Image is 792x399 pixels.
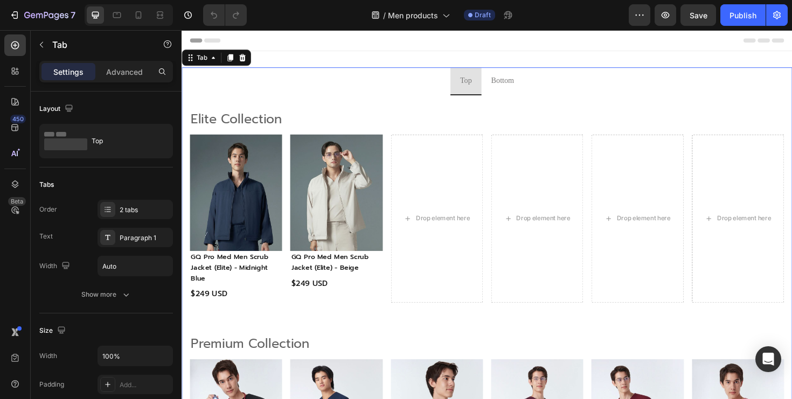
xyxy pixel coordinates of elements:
[248,195,305,204] div: Drop element here
[120,380,170,390] div: Add...
[52,38,144,51] p: Tab
[461,195,518,204] div: Drop element here
[203,4,247,26] div: Undo/Redo
[39,259,72,274] div: Width
[567,195,624,204] div: Drop element here
[120,205,170,215] div: 2 tabs
[9,110,106,234] img: Elite_Jacket_Male-Navy_Cover_585x740_0ddfd3ec-d9e5-4d9f-afe6-c5387cc7895b_1512x.jpg
[383,10,386,21] span: /
[293,44,309,64] div: Rich Text Editor. Editing area: main
[116,235,200,256] span: GQ Pro Med Men Scrub Jacket (Elite) - Beige
[116,262,155,274] span: $249 USD
[39,102,75,116] div: Layout
[8,197,26,206] div: Beta
[71,9,75,22] p: 7
[13,24,29,34] div: Tab
[39,351,57,361] div: Width
[106,66,143,78] p: Advanced
[10,235,94,268] span: GQ Pro Med Men Scrub Jacket (Elite) - Midnight Blue
[295,49,307,58] span: Top
[92,129,157,153] div: Top
[10,84,106,104] span: Elite Collection
[475,10,491,20] span: Draft
[98,346,172,366] input: Auto
[39,180,54,190] div: Tabs
[388,10,438,21] span: Men products
[755,346,781,372] div: Open Intercom Messenger
[10,322,135,342] span: Premium Collection
[690,11,707,20] span: Save
[720,4,766,26] button: Publish
[39,205,57,214] div: Order
[10,273,48,285] span: $249 USD
[120,233,170,243] div: Paragraph 1
[39,232,53,241] div: Text
[680,4,716,26] button: Save
[182,30,792,399] iframe: Design area
[39,285,173,304] button: Show more
[115,110,212,234] img: EliteJacket_Male-Beige_Cover585x740_1080x.jpg
[730,10,756,21] div: Publish
[39,380,64,389] div: Padding
[98,256,172,276] input: Auto
[39,324,68,338] div: Size
[326,44,353,64] div: Rich Text Editor. Editing area: main
[4,4,80,26] button: 7
[355,195,412,204] div: Drop element here
[328,49,352,58] span: Bottom
[53,66,84,78] p: Settings
[10,115,26,123] div: 450
[81,289,131,300] div: Show more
